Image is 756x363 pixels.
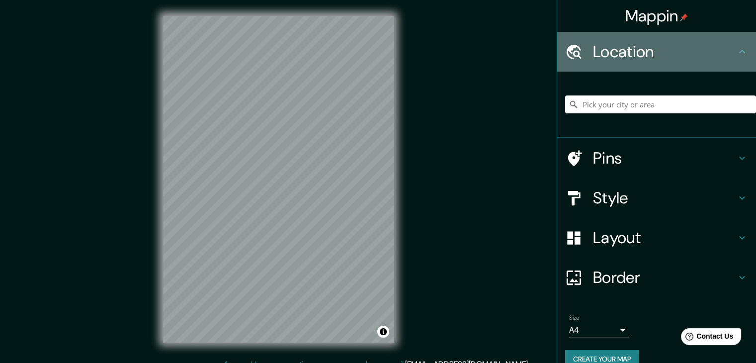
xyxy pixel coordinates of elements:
[593,42,736,62] h4: Location
[593,188,736,208] h4: Style
[557,258,756,297] div: Border
[668,324,745,352] iframe: Help widget launcher
[163,16,394,343] canvas: Map
[557,218,756,258] div: Layout
[377,326,389,338] button: Toggle attribution
[593,148,736,168] h4: Pins
[557,138,756,178] div: Pins
[569,314,580,322] label: Size
[680,13,688,21] img: pin-icon.png
[593,228,736,248] h4: Layout
[557,32,756,72] div: Location
[557,178,756,218] div: Style
[569,322,629,338] div: A4
[593,268,736,287] h4: Border
[625,6,688,26] h4: Mappin
[565,95,756,113] input: Pick your city or area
